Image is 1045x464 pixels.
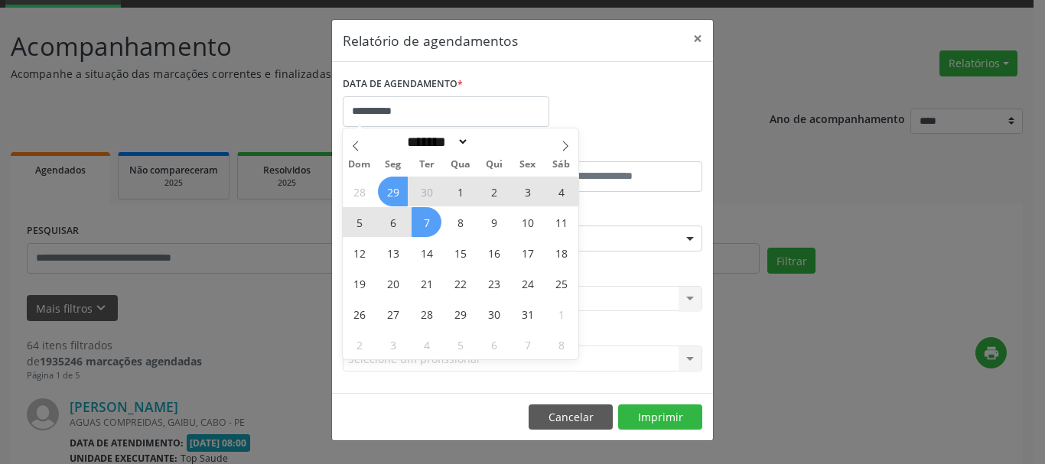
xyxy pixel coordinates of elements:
[344,238,374,268] span: Outubro 12, 2025
[513,177,542,206] span: Outubro 3, 2025
[546,177,576,206] span: Outubro 4, 2025
[445,268,475,298] span: Outubro 22, 2025
[513,207,542,237] span: Outubro 10, 2025
[378,238,408,268] span: Outubro 13, 2025
[378,268,408,298] span: Outubro 20, 2025
[513,268,542,298] span: Outubro 24, 2025
[479,268,509,298] span: Outubro 23, 2025
[343,31,518,50] h5: Relatório de agendamentos
[511,160,545,170] span: Sex
[378,177,408,206] span: Setembro 29, 2025
[545,160,578,170] span: Sáb
[344,329,374,359] span: Novembro 2, 2025
[513,238,542,268] span: Outubro 17, 2025
[412,207,441,237] span: Outubro 7, 2025
[546,238,576,268] span: Outubro 18, 2025
[378,299,408,329] span: Outubro 27, 2025
[479,238,509,268] span: Outubro 16, 2025
[445,329,475,359] span: Novembro 5, 2025
[479,177,509,206] span: Outubro 2, 2025
[546,207,576,237] span: Outubro 11, 2025
[378,329,408,359] span: Novembro 3, 2025
[412,177,441,206] span: Setembro 30, 2025
[344,299,374,329] span: Outubro 26, 2025
[376,160,410,170] span: Seg
[682,20,713,57] button: Close
[546,329,576,359] span: Novembro 8, 2025
[344,207,374,237] span: Outubro 5, 2025
[344,177,374,206] span: Setembro 28, 2025
[546,299,576,329] span: Novembro 1, 2025
[479,299,509,329] span: Outubro 30, 2025
[412,299,441,329] span: Outubro 28, 2025
[513,329,542,359] span: Novembro 7, 2025
[477,160,511,170] span: Qui
[402,134,469,150] select: Month
[526,138,702,161] label: ATÉ
[410,160,444,170] span: Ter
[445,238,475,268] span: Outubro 15, 2025
[469,134,519,150] input: Year
[412,268,441,298] span: Outubro 21, 2025
[546,268,576,298] span: Outubro 25, 2025
[344,268,374,298] span: Outubro 19, 2025
[529,404,613,430] button: Cancelar
[513,299,542,329] span: Outubro 31, 2025
[445,177,475,206] span: Outubro 1, 2025
[445,299,475,329] span: Outubro 29, 2025
[412,329,441,359] span: Novembro 4, 2025
[444,160,477,170] span: Qua
[343,73,463,96] label: DATA DE AGENDAMENTO
[479,329,509,359] span: Novembro 6, 2025
[378,207,408,237] span: Outubro 6, 2025
[412,238,441,268] span: Outubro 14, 2025
[343,160,376,170] span: Dom
[479,207,509,237] span: Outubro 9, 2025
[445,207,475,237] span: Outubro 8, 2025
[618,404,702,430] button: Imprimir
